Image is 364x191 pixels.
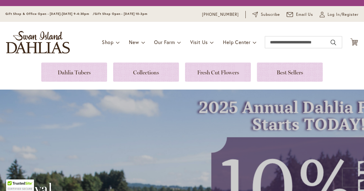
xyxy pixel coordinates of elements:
span: Our Farm [154,39,175,45]
a: Log In/Register [320,12,359,18]
span: Email Us [296,12,313,18]
a: store logo [6,31,70,53]
span: New [129,39,139,45]
a: [PHONE_NUMBER] [202,12,239,18]
a: Email Us [287,12,313,18]
span: Subscribe [261,12,280,18]
span: Gift Shop Open - [DATE] 10-3pm [95,12,147,16]
span: Log In/Register [328,12,359,18]
span: Help Center [223,39,251,45]
a: Subscribe [252,12,280,18]
span: Gift Shop & Office Open - [DATE]-[DATE] 9-4:30pm / [5,12,95,16]
span: Shop [102,39,114,45]
span: Visit Us [190,39,208,45]
button: Search [331,38,336,47]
